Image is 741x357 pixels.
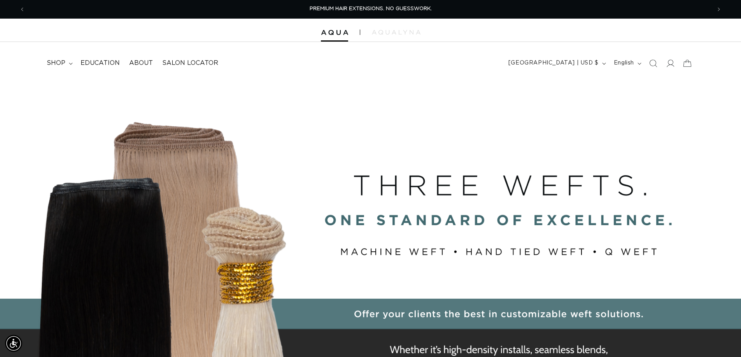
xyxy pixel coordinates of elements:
button: Next announcement [710,2,727,17]
button: [GEOGRAPHIC_DATA] | USD $ [504,56,609,71]
span: shop [47,59,65,67]
summary: Search [645,55,662,72]
button: Previous announcement [14,2,31,17]
iframe: Chat Widget [702,320,741,357]
summary: shop [42,54,76,72]
button: English [609,56,645,71]
img: aqualyna.com [372,30,420,35]
a: Salon Locator [158,54,223,72]
span: [GEOGRAPHIC_DATA] | USD $ [508,59,599,67]
div: Accessibility Menu [5,335,22,352]
span: PREMIUM HAIR EXTENSIONS. NO GUESSWORK. [310,6,432,11]
span: Education [81,59,120,67]
span: About [129,59,153,67]
span: Salon Locator [162,59,218,67]
img: Aqua Hair Extensions [321,30,348,35]
span: English [614,59,634,67]
a: Education [76,54,124,72]
a: About [124,54,158,72]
